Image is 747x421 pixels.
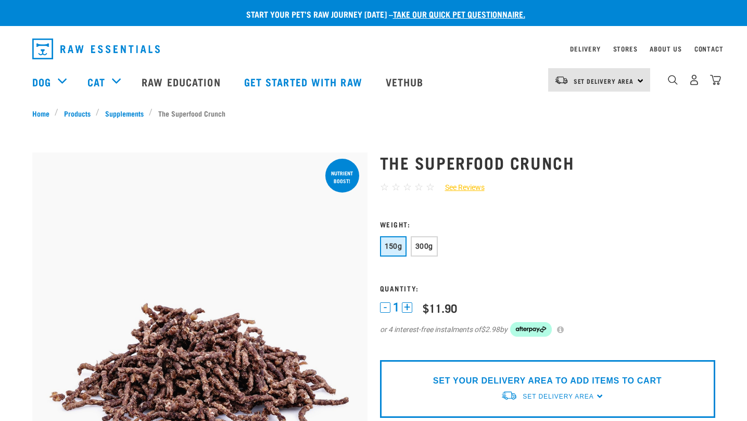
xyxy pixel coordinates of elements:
[24,34,724,63] nav: dropdown navigation
[574,79,634,83] span: Set Delivery Area
[99,108,149,119] a: Supplements
[32,74,51,90] a: Dog
[32,108,55,119] a: Home
[385,242,402,250] span: 150g
[380,302,390,313] button: -
[402,302,412,313] button: +
[710,74,721,85] img: home-icon@2x.png
[411,236,438,257] button: 300g
[414,181,423,193] span: ☆
[423,301,457,314] div: $11.90
[510,322,552,337] img: Afterpay
[58,108,96,119] a: Products
[380,322,715,337] div: or 4 interest-free instalments of by
[380,153,715,172] h1: The Superfood Crunch
[403,181,412,193] span: ☆
[380,236,407,257] button: 150g
[523,393,593,400] span: Set Delivery Area
[393,302,399,313] span: 1
[435,182,485,193] a: See Reviews
[650,47,681,50] a: About Us
[426,181,435,193] span: ☆
[393,11,525,16] a: take our quick pet questionnaire.
[694,47,724,50] a: Contact
[668,75,678,85] img: home-icon-1@2x.png
[433,375,662,387] p: SET YOUR DELIVERY AREA TO ADD ITEMS TO CART
[391,181,400,193] span: ☆
[501,390,517,401] img: van-moving.png
[32,108,715,119] nav: breadcrumbs
[570,47,600,50] a: Delivery
[380,181,389,193] span: ☆
[87,74,105,90] a: Cat
[554,75,568,85] img: van-moving.png
[415,242,433,250] span: 300g
[234,61,375,103] a: Get started with Raw
[689,74,700,85] img: user.png
[32,39,160,59] img: Raw Essentials Logo
[380,284,715,292] h3: Quantity:
[380,220,715,228] h3: Weight:
[131,61,233,103] a: Raw Education
[375,61,437,103] a: Vethub
[613,47,638,50] a: Stores
[481,324,500,335] span: $2.98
